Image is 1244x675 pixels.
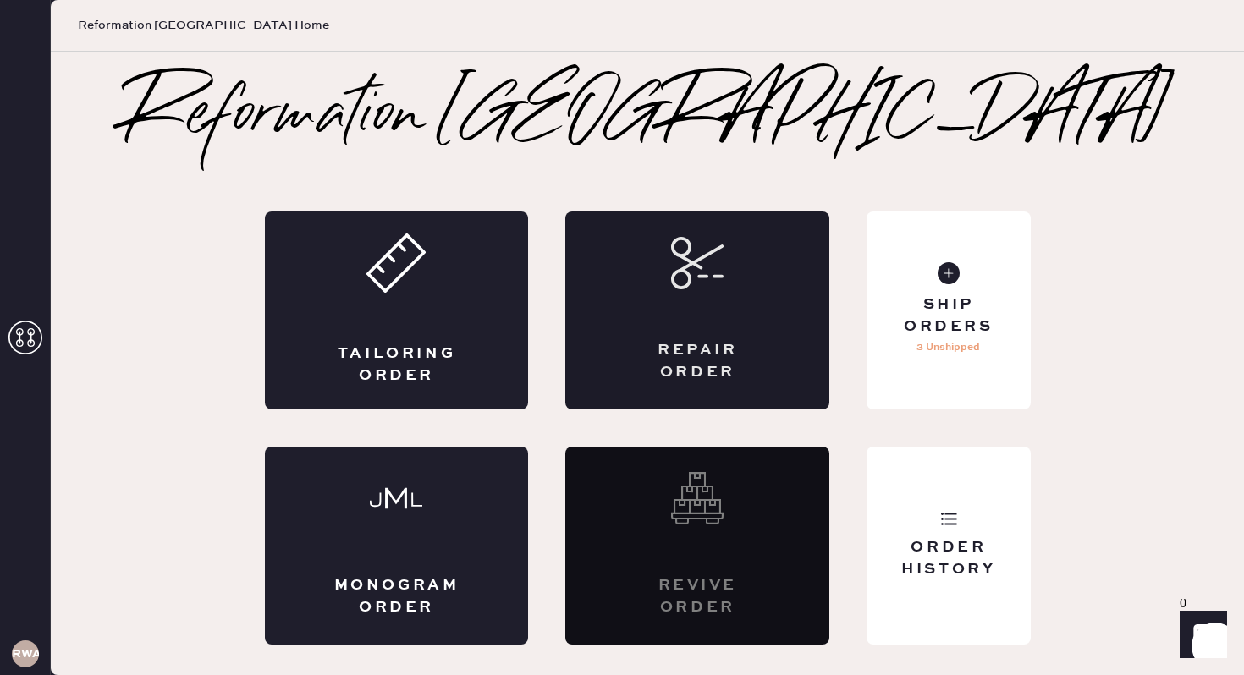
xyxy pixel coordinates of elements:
iframe: Front Chat [1164,599,1236,672]
div: Order History [880,537,1016,579]
div: Interested? Contact us at care@hemster.co [565,447,829,645]
div: Ship Orders [880,294,1016,337]
div: Monogram Order [333,575,461,617]
div: Tailoring Order [333,343,461,386]
h2: Reformation [GEOGRAPHIC_DATA] [124,83,1171,151]
div: Revive order [633,575,762,617]
div: Repair Order [633,340,762,382]
span: Reformation [GEOGRAPHIC_DATA] Home [78,17,329,34]
p: 3 Unshipped [916,337,980,358]
h3: RWA [12,648,39,660]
